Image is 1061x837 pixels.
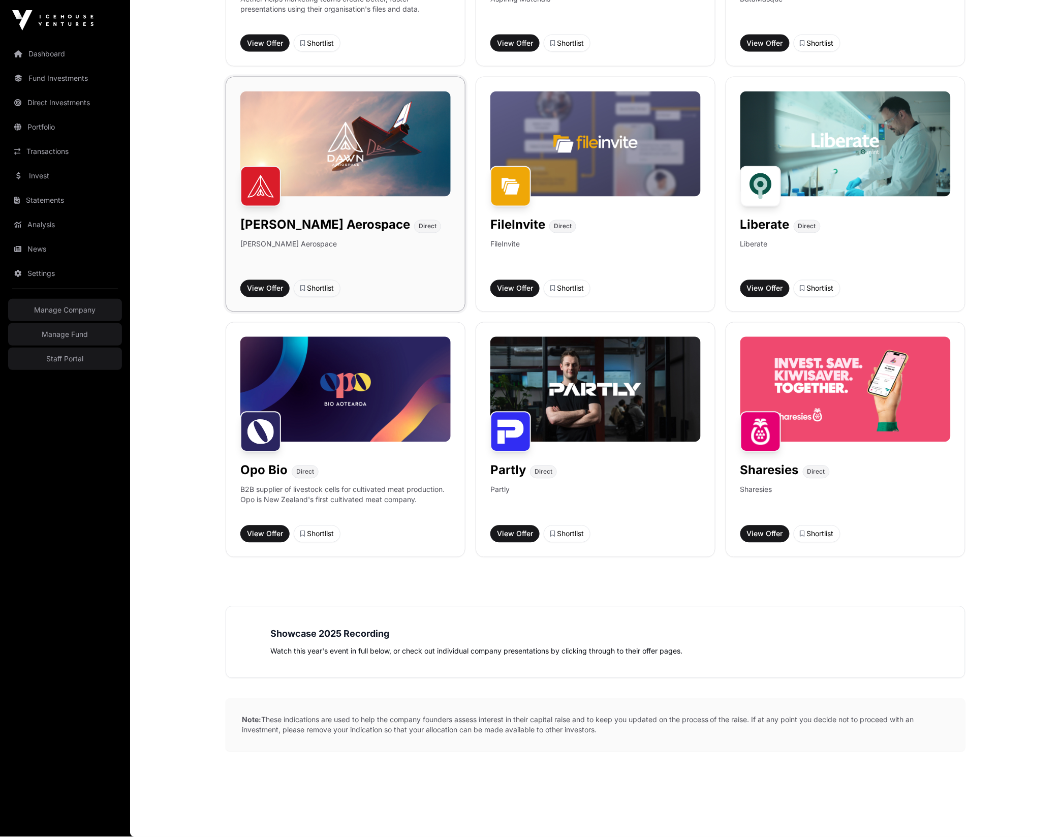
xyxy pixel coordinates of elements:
[240,239,337,272] p: [PERSON_NAME] Aerospace
[798,223,816,231] span: Direct
[8,299,122,321] a: Manage Company
[490,91,701,197] img: File-Invite-Banner.jpg
[8,189,122,211] a: Statements
[800,529,834,539] div: Shortlist
[800,38,834,48] div: Shortlist
[240,412,281,452] img: Opo Bio
[740,337,951,442] img: Sharesies-Banner.jpg
[554,223,572,231] span: Direct
[300,529,334,539] div: Shortlist
[294,35,340,52] button: Shortlist
[8,213,122,236] a: Analysis
[740,166,781,207] img: Liberate
[240,35,290,52] button: View Offer
[747,529,783,539] span: View Offer
[8,262,122,285] a: Settings
[8,323,122,346] a: Manage Fund
[270,645,921,658] p: Watch this year's event in full below, or check out individual company presentations by clicking ...
[8,67,122,89] a: Fund Investments
[490,239,520,272] p: FileInvite
[240,91,451,197] img: Dawn-Banner.jpg
[294,525,340,543] button: Shortlist
[8,43,122,65] a: Dashboard
[240,462,288,479] h1: Opo Bio
[240,166,281,207] img: Dawn Aerospace
[242,716,261,724] strong: Note:
[740,217,790,233] h1: Liberate
[544,35,590,52] button: Shortlist
[747,38,783,48] span: View Offer
[490,280,540,297] button: View Offer
[490,485,510,517] p: Partly
[240,485,451,517] p: B2B supplier of livestock cells for cultivated meat production. Opo is New Zealand's first cultiv...
[740,485,772,517] p: Sharesies
[490,217,545,233] h1: FileInvite
[740,525,790,543] button: View Offer
[300,284,334,294] div: Shortlist
[497,284,533,294] span: View Offer
[240,337,451,442] img: Opo-Bio-Banner.jpg
[8,116,122,138] a: Portfolio
[8,165,122,187] a: Invest
[740,35,790,52] button: View Offer
[550,284,584,294] div: Shortlist
[550,38,584,48] div: Shortlist
[740,239,768,272] p: Liberate
[535,468,552,476] span: Direct
[740,280,790,297] button: View Offer
[1010,788,1061,837] iframe: Chat Widget
[747,284,783,294] span: View Offer
[544,525,590,543] button: Shortlist
[8,238,122,260] a: News
[419,223,436,231] span: Direct
[300,38,334,48] div: Shortlist
[296,468,314,476] span: Direct
[490,412,531,452] img: Partly
[12,10,93,30] img: Icehouse Ventures Logo
[8,348,122,370] a: Staff Portal
[8,91,122,114] a: Direct Investments
[240,525,290,543] button: View Offer
[497,38,533,48] span: View Offer
[240,280,290,297] button: View Offer
[800,284,834,294] div: Shortlist
[247,284,283,294] span: View Offer
[794,525,840,543] button: Shortlist
[490,525,540,543] button: View Offer
[794,35,840,52] button: Shortlist
[740,91,951,197] img: Liberate-Banner.jpg
[8,140,122,163] a: Transactions
[497,529,533,539] span: View Offer
[740,412,781,452] img: Sharesies
[490,166,531,207] img: FileInvite
[740,462,799,479] h1: Sharesies
[490,35,540,52] button: View Offer
[544,280,590,297] button: Shortlist
[226,699,965,752] p: These indications are used to help the company founders assess interest in their capital raise an...
[247,529,283,539] span: View Offer
[794,280,840,297] button: Shortlist
[490,337,701,442] img: Partly-Banner.jpg
[240,217,410,233] h1: [PERSON_NAME] Aerospace
[807,468,825,476] span: Direct
[270,629,389,639] strong: Showcase 2025 Recording
[294,280,340,297] button: Shortlist
[490,462,526,479] h1: Partly
[247,38,283,48] span: View Offer
[550,529,584,539] div: Shortlist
